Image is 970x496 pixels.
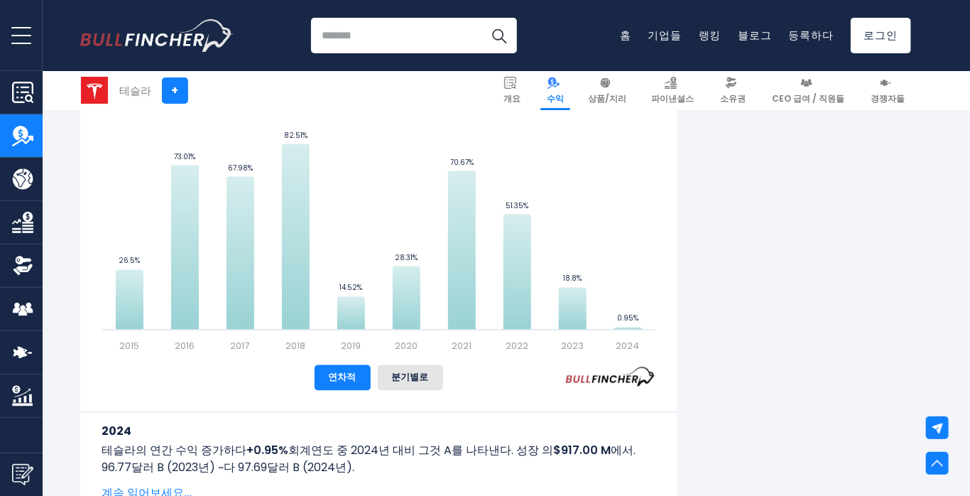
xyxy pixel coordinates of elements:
[789,28,834,43] a: 등록하다
[395,252,418,263] text: 28.31%
[315,365,371,391] button: 연차적
[506,200,528,211] text: 51.35%
[81,77,108,104] img: TSLA logo
[506,340,528,353] text: 2022
[503,93,521,104] span: 개요
[231,340,250,353] text: 2017
[174,151,195,162] text: 73.01%
[864,71,911,110] a: 경쟁자들
[620,28,631,43] a: 홈
[246,443,288,459] b: +0.95%
[699,28,721,43] a: 랭킹
[119,82,151,99] div: 테슬라
[648,28,682,43] a: 기업들
[102,443,655,477] p: 테슬라의 연간 수익 증가하다 회계연도 중 2024년 대비 그것 A를 나타낸다. 성장 의 에서. 96.77달러 B (2023년) ~다 97.69달러 B (2024년).
[589,93,627,104] span: 상품/지리
[871,93,905,104] span: 경쟁자들
[563,274,582,284] text: 18.8%
[481,18,517,53] button: Search
[378,365,443,391] button: 분기별로
[341,340,361,353] text: 2019
[450,157,474,168] text: 70.67%
[772,93,844,104] span: CEO 급여 / 직원들
[617,313,638,324] text: 0.95%
[851,18,911,53] a: 로그인
[102,34,655,354] svg: Tesla's Revenue (Year-over-Year Change)
[540,71,570,110] a: 수익
[553,443,611,459] b: $917.00 M
[452,340,472,353] text: 2021
[765,71,851,110] a: CEO 급여 / 직원들
[739,28,772,43] a: 블로그
[497,71,527,110] a: 개요
[80,19,234,52] img: Bullfincher logo
[12,255,33,276] img: Ownership
[80,19,233,52] a: Go to homepage
[582,71,633,110] a: 상품/지리
[285,340,305,353] text: 2018
[395,340,418,353] text: 2020
[561,340,584,353] text: 2023
[119,256,140,266] text: 26.5%
[339,283,362,293] text: 14.52%
[175,340,195,353] text: 2016
[162,77,188,104] a: +
[645,71,700,110] a: 파이낸셜스
[284,130,307,141] text: 82.51%
[547,93,564,104] span: 수익
[714,71,752,110] a: 소유권
[119,340,139,353] text: 2015
[720,93,746,104] span: 소유권
[651,93,694,104] span: 파이낸셜스
[616,340,640,353] text: 2024
[102,423,655,441] h3: 2024
[228,163,253,173] text: 67.98%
